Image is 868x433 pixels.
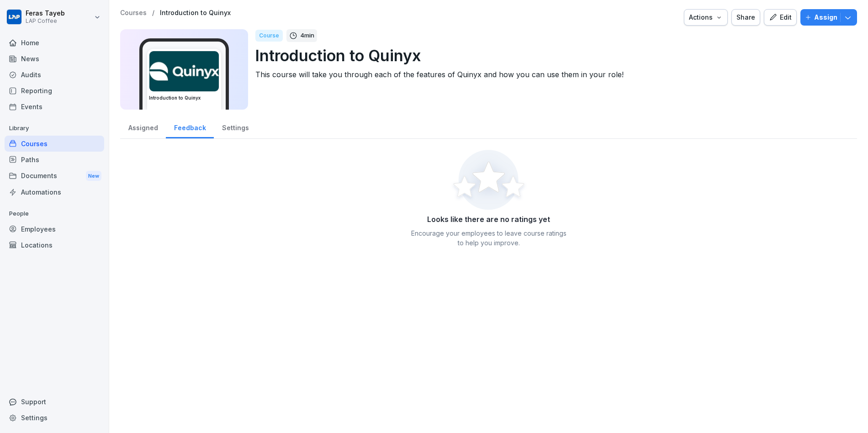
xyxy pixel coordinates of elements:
div: Share [736,12,755,22]
a: Settings [214,115,257,138]
a: Reporting [5,83,104,99]
div: Looks like there are no ratings yet [427,214,550,225]
a: Introduction to Quinyx [160,9,231,17]
a: Assigned [120,115,166,138]
a: Courses [5,136,104,152]
a: News [5,51,104,67]
div: Encourage your employees to leave course ratings to help you improve. [409,228,569,248]
p: Assign [814,12,837,22]
div: Actions [689,12,723,22]
a: Automations [5,184,104,200]
button: Share [731,9,760,26]
h3: Introduction to Quinyx [149,95,219,101]
div: Support [5,394,104,410]
div: Documents [5,168,104,185]
a: Feedback [166,115,214,138]
p: Feras Tayeb [26,10,65,17]
a: Paths [5,152,104,168]
p: LAP Coffee [26,18,65,24]
div: Course [255,30,283,42]
p: Library [5,121,104,136]
p: 4 min [300,31,314,40]
a: Audits [5,67,104,83]
img: empty-rating-illustration.svg [450,150,528,210]
a: Home [5,35,104,51]
button: Actions [684,9,728,26]
p: Introduction to Quinyx [255,44,850,67]
p: People [5,206,104,221]
a: Events [5,99,104,115]
img: ckdyadu5chsm5mkruzybz4ro.png [149,51,219,91]
a: Settings [5,410,104,426]
button: Edit [764,9,797,26]
div: New [86,171,101,181]
p: This course will take you through each of the features of Quinyx and how you can use them in your... [255,69,850,80]
button: Assign [800,9,857,26]
a: Locations [5,237,104,253]
a: Courses [120,9,147,17]
p: / [152,9,154,17]
a: Employees [5,221,104,237]
a: DocumentsNew [5,168,104,185]
div: Edit [769,12,792,22]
